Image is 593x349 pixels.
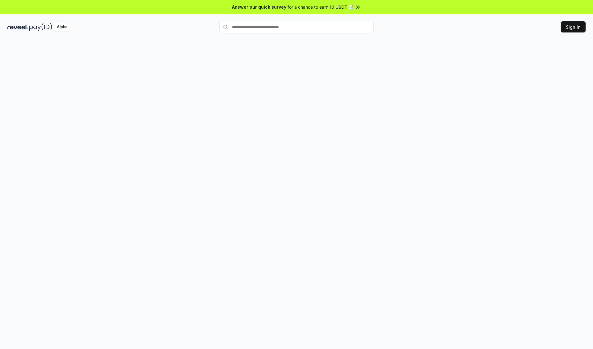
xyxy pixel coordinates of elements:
img: reveel_dark [7,23,28,31]
img: pay_id [29,23,52,31]
span: Answer our quick survey [232,4,286,10]
div: Alpha [53,23,71,31]
button: Sign In [561,21,586,32]
span: for a chance to earn 10 USDT 📝 [288,4,354,10]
